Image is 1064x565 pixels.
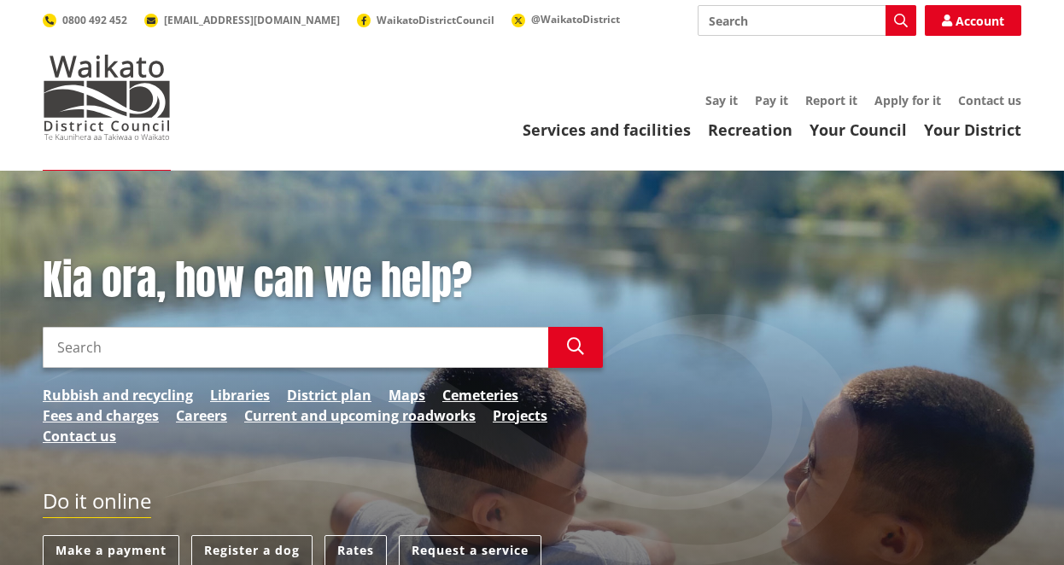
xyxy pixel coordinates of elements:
a: Report it [805,92,857,108]
a: Rubbish and recycling [43,385,193,405]
a: Cemeteries [442,385,518,405]
h1: Kia ora, how can we help? [43,256,603,306]
a: Careers [176,405,227,426]
a: Your Council [810,119,907,140]
a: Services and facilities [523,119,691,140]
a: District plan [287,385,371,405]
a: Say it [705,92,738,108]
a: Pay it [755,92,788,108]
a: Maps [389,385,425,405]
a: WaikatoDistrictCouncil [357,13,494,27]
a: Recreation [708,119,792,140]
a: Libraries [210,385,270,405]
a: Apply for it [874,92,941,108]
a: Projects [493,405,547,426]
span: [EMAIL_ADDRESS][DOMAIN_NAME] [164,13,340,27]
a: Current and upcoming roadworks [244,405,476,426]
a: Contact us [958,92,1021,108]
span: WaikatoDistrictCouncil [377,13,494,27]
input: Search input [43,327,548,368]
a: [EMAIL_ADDRESS][DOMAIN_NAME] [144,13,340,27]
input: Search input [698,5,916,36]
span: 0800 492 452 [62,13,127,27]
a: Account [925,5,1021,36]
img: Waikato District Council - Te Kaunihera aa Takiwaa o Waikato [43,55,171,140]
span: @WaikatoDistrict [531,12,620,26]
a: Your District [924,119,1021,140]
a: Contact us [43,426,116,446]
h2: Do it online [43,489,151,519]
a: Fees and charges [43,405,159,426]
a: 0800 492 452 [43,13,127,27]
a: @WaikatoDistrict [512,12,620,26]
